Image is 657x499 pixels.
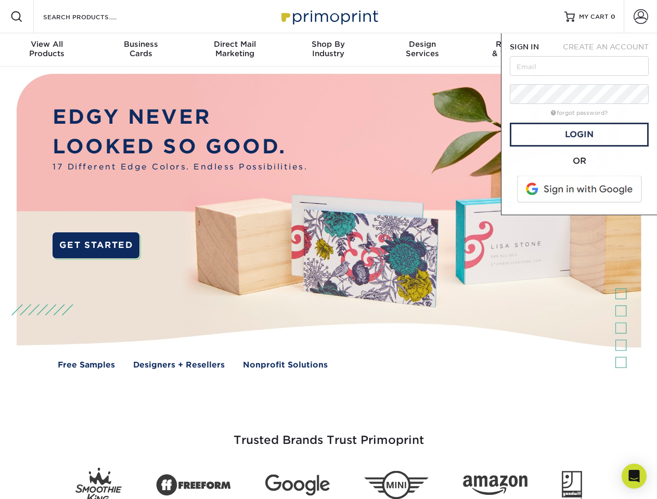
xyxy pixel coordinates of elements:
p: LOOKED SO GOOD. [53,132,307,162]
a: DesignServices [376,33,469,67]
span: Shop By [281,40,375,49]
img: Goodwill [562,471,582,499]
div: Open Intercom Messenger [622,464,647,489]
a: Resources& Templates [469,33,563,67]
img: Google [265,475,330,496]
p: EDGY NEVER [53,102,307,132]
input: Email [510,56,649,76]
img: Primoprint [277,5,381,28]
a: Nonprofit Solutions [243,359,328,371]
span: Resources [469,40,563,49]
span: 17 Different Edge Colors. Endless Possibilities. [53,161,307,173]
img: Amazon [463,476,527,495]
div: Cards [94,40,187,58]
div: Marketing [188,40,281,58]
a: BusinessCards [94,33,187,67]
span: Design [376,40,469,49]
a: Login [510,123,649,147]
span: 0 [611,13,615,20]
a: GET STARTED [53,232,139,258]
span: SIGN IN [510,43,539,51]
a: Direct MailMarketing [188,33,281,67]
input: SEARCH PRODUCTS..... [42,10,144,23]
span: Direct Mail [188,40,281,49]
a: forgot password? [551,110,608,116]
div: Industry [281,40,375,58]
span: MY CART [579,12,609,21]
div: Services [376,40,469,58]
div: & Templates [469,40,563,58]
a: Free Samples [58,359,115,371]
span: CREATE AN ACCOUNT [563,43,649,51]
iframe: Google Customer Reviews [3,467,88,495]
div: OR [510,155,649,167]
a: Shop ByIndustry [281,33,375,67]
a: Designers + Resellers [133,359,225,371]
h3: Trusted Brands Trust Primoprint [24,409,633,459]
span: Business [94,40,187,49]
